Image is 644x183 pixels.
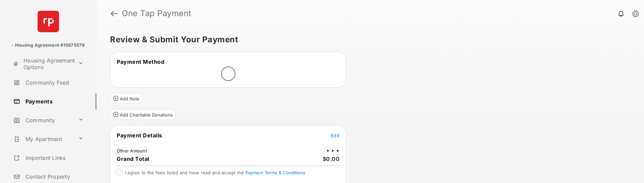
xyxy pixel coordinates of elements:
[38,11,59,32] img: svg+xml;base64,PHN2ZyB4bWxucz0iaHR0cDovL3d3dy53My5vcmcvMjAwMC9zdmciIHdpZHRoPSI2NCIgaGVpZ2h0PSI2NC...
[331,132,339,139] button: Edit
[122,9,192,17] strong: One Tap Payment
[11,75,97,91] a: Community Feed
[116,148,147,154] td: Other Amount
[110,109,176,120] button: Add Charitable Donations
[117,155,149,162] span: Grand Total
[117,58,164,65] span: Payment Method
[110,36,625,44] h5: Review & Submit Your Payment
[11,150,86,166] a: Important Links
[331,133,339,138] span: Edit
[11,112,75,128] a: Community
[11,93,97,109] a: Payments
[12,42,85,49] p: - Housing Agreement #15675579
[11,131,75,147] a: My Apartment
[246,170,305,175] button: I agree to the fees listed and have read and accept the
[11,56,75,72] a: Housing Agreement Options
[110,93,143,104] button: Add Note
[117,132,162,139] span: Payment Details
[323,155,340,162] span: $0.00
[125,170,305,175] span: I agree to the fees listed and have read and accept the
